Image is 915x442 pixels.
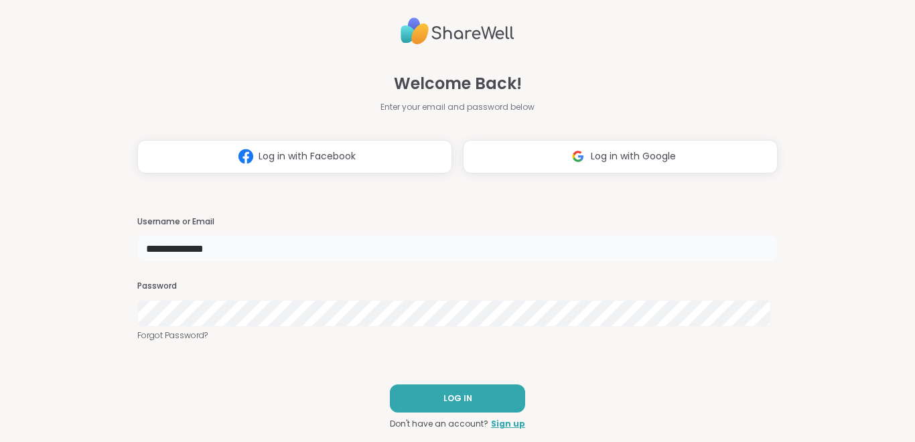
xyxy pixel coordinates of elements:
span: Log in with Google [591,149,676,163]
h3: Username or Email [137,216,778,228]
h3: Password [137,281,778,292]
span: Log in with Facebook [259,149,356,163]
a: Forgot Password? [137,329,778,342]
img: ShareWell Logomark [565,144,591,169]
span: Enter your email and password below [380,101,535,113]
button: Log in with Google [463,140,778,173]
span: Welcome Back! [394,72,522,96]
button: LOG IN [390,384,525,413]
span: Don't have an account? [390,418,488,430]
span: LOG IN [443,392,472,404]
a: Sign up [491,418,525,430]
img: ShareWell Logomark [233,144,259,169]
button: Log in with Facebook [137,140,452,173]
img: ShareWell Logo [401,12,514,50]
